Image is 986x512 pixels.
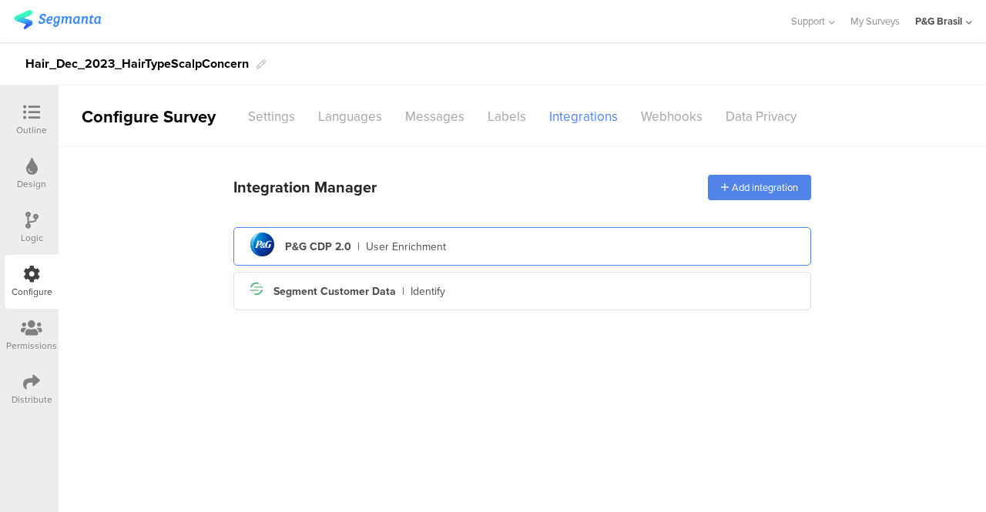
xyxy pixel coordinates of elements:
[714,103,808,130] div: Data Privacy
[307,103,394,130] div: Languages
[402,283,404,300] div: |
[538,103,629,130] div: Integrations
[708,175,811,200] div: Add integration
[14,10,101,29] img: segmanta logo
[629,103,714,130] div: Webhooks
[357,239,360,255] div: |
[273,283,396,300] div: Segment Customer Data
[12,285,52,299] div: Configure
[236,103,307,130] div: Settings
[12,393,52,407] div: Distribute
[476,103,538,130] div: Labels
[411,283,445,300] div: Identify
[25,52,249,76] div: Hair_Dec_2023_HairTypeScalpConcern
[233,176,377,199] div: Integration Manager
[6,339,57,353] div: Permissions
[17,177,46,191] div: Design
[285,239,351,255] div: P&G CDP 2.0
[366,239,446,255] div: User Enrichment
[59,104,236,129] div: Configure Survey
[915,14,962,28] div: P&G Brasil
[394,103,476,130] div: Messages
[16,123,47,137] div: Outline
[791,14,825,28] span: Support
[21,231,43,245] div: Logic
